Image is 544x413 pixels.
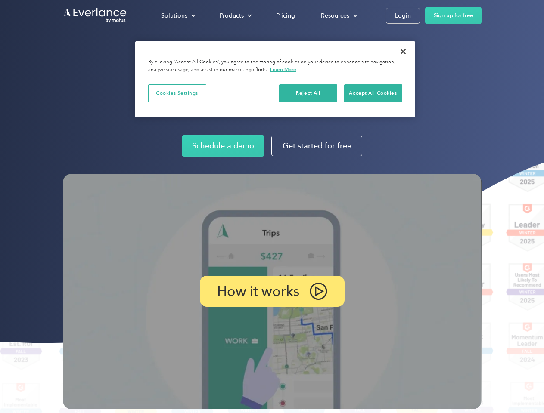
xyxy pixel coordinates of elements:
div: Products [220,10,244,21]
a: Pricing [267,8,304,23]
div: Products [211,8,259,23]
a: Go to homepage [63,7,127,24]
div: Cookie banner [135,41,415,117]
div: Pricing [276,10,295,21]
button: Close [394,42,413,61]
a: Login [386,8,420,24]
div: Login [395,10,411,21]
div: Solutions [152,8,202,23]
div: By clicking “Accept All Cookies”, you agree to the storing of cookies on your device to enhance s... [148,59,402,74]
button: Reject All [279,84,337,102]
div: Solutions [161,10,187,21]
a: Sign up for free [425,7,482,24]
div: Resources [321,10,349,21]
a: More information about your privacy, opens in a new tab [270,66,296,72]
p: How it works [217,286,299,296]
button: Accept All Cookies [344,84,402,102]
div: Privacy [135,41,415,117]
a: Schedule a demo [182,135,264,157]
a: Get started for free [271,136,362,156]
input: Submit [63,51,107,69]
button: Cookies Settings [148,84,206,102]
div: Resources [312,8,364,23]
